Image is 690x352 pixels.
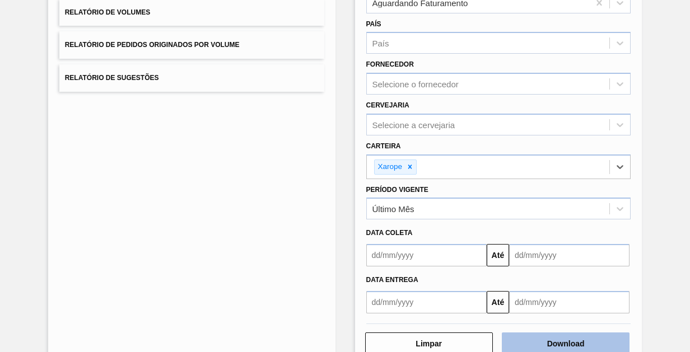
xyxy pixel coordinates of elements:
[372,120,455,129] div: Selecione a cervejaria
[372,39,389,48] div: País
[366,142,401,150] label: Carteira
[487,291,509,313] button: Até
[366,186,428,194] label: Período Vigente
[375,160,404,174] div: Xarope
[509,244,630,266] input: dd/mm/yyyy
[366,291,487,313] input: dd/mm/yyyy
[65,8,150,16] span: Relatório de Volumes
[366,101,409,109] label: Cervejaria
[366,276,418,284] span: Data entrega
[59,64,324,92] button: Relatório de Sugestões
[509,291,630,313] input: dd/mm/yyyy
[65,41,240,49] span: Relatório de Pedidos Originados por Volume
[366,20,381,28] label: País
[366,60,414,68] label: Fornecedor
[487,244,509,266] button: Até
[65,74,159,82] span: Relatório de Sugestões
[59,31,324,59] button: Relatório de Pedidos Originados por Volume
[372,79,459,89] div: Selecione o fornecedor
[366,229,413,237] span: Data coleta
[366,244,487,266] input: dd/mm/yyyy
[372,204,414,214] div: Último Mês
